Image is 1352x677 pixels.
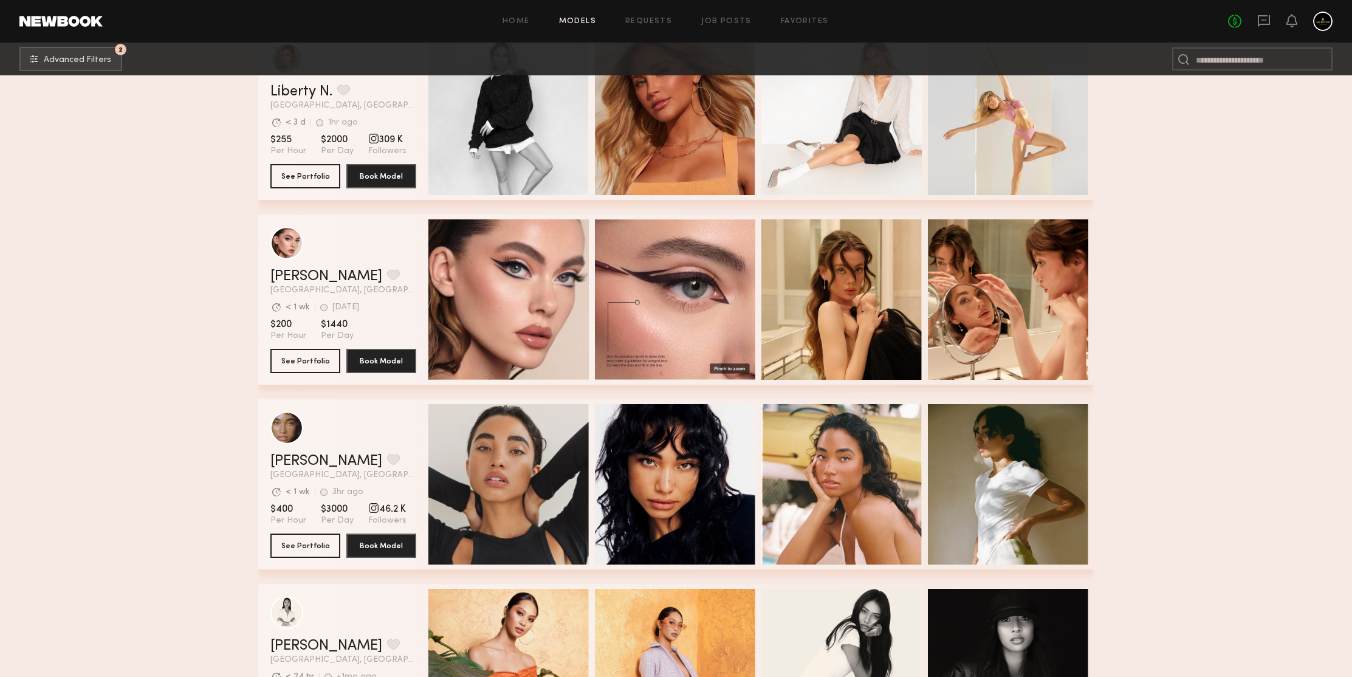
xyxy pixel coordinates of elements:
span: $3000 [321,503,354,515]
span: 46.2 K [368,503,407,515]
span: [GEOGRAPHIC_DATA], [GEOGRAPHIC_DATA] [270,471,416,479]
span: Per Day [321,331,354,342]
span: $1440 [321,318,354,331]
a: Job Posts [701,18,752,26]
div: < 1 wk [286,488,310,497]
button: See Portfolio [270,164,340,188]
button: See Portfolio [270,534,340,558]
span: $400 [270,503,306,515]
button: Book Model [346,534,416,558]
span: [GEOGRAPHIC_DATA], [GEOGRAPHIC_DATA] [270,101,416,110]
div: [DATE] [332,303,359,312]
a: Models [559,18,596,26]
span: Advanced Filters [44,56,111,64]
a: Favorites [781,18,829,26]
span: [GEOGRAPHIC_DATA], [GEOGRAPHIC_DATA] [270,286,416,295]
a: [PERSON_NAME] [270,454,382,469]
span: [GEOGRAPHIC_DATA], [GEOGRAPHIC_DATA] [270,656,416,664]
a: Liberty N. [270,84,332,99]
a: Home [503,18,530,26]
span: $2000 [321,134,354,146]
div: < 1 wk [286,303,310,312]
span: Per Hour [270,331,306,342]
a: [PERSON_NAME] [270,269,382,284]
span: Followers [368,146,407,157]
span: $255 [270,134,306,146]
span: Per Hour [270,146,306,157]
span: 309 K [368,134,407,146]
a: [PERSON_NAME] [270,639,382,653]
span: $200 [270,318,306,331]
span: Per Day [321,146,354,157]
span: Followers [368,515,407,526]
a: Requests [625,18,672,26]
button: Book Model [346,164,416,188]
div: 1hr ago [328,119,358,127]
div: 3hr ago [332,488,363,497]
div: < 3 d [286,119,306,127]
button: 2Advanced Filters [19,47,122,71]
span: Per Hour [270,515,306,526]
span: Per Day [321,515,354,526]
button: Book Model [346,349,416,373]
button: See Portfolio [270,349,340,373]
span: 2 [118,47,123,52]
